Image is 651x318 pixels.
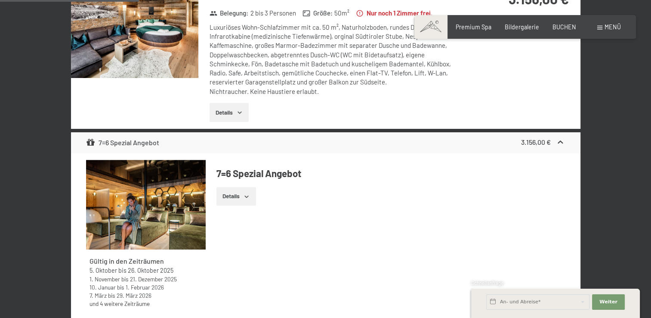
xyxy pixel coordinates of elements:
strong: 3.156,00 € [521,138,551,146]
button: Details [216,187,256,206]
div: 7=6 Spezial Angebot3.156,00 € [71,132,580,153]
time: 29.03.2026 [117,292,151,299]
time: 26.10.2025 [128,267,173,274]
span: 2 bis 3 Personen [250,9,296,18]
time: 01.11.2025 [89,275,120,283]
span: Menü [605,23,621,31]
a: Premium Spa [456,23,491,31]
time: 21.12.2025 [130,275,177,283]
span: Schnellanfrage [471,280,503,286]
div: Luxuriöses Wohn-Schlafzimmer mit ca. 50 m², Naturholzboden, rundes Doppelbett, Relax-Infrarotkabi... [210,23,466,96]
div: 7=6 Spezial Angebot [86,137,159,148]
button: Details [210,103,249,122]
span: 50 m² [334,9,349,18]
div: bis [89,275,202,283]
strong: Größe : [302,9,333,18]
time: 07.03.2026 [89,292,107,299]
h4: 7=6 Spezial Angebot [216,167,565,180]
strong: Nur noch 1 Zimmer frei. [356,9,432,18]
a: und 4 weitere Zeiträume [89,300,150,307]
time: 10.01.2026 [89,284,116,291]
a: Bildergalerie [505,23,539,31]
strong: Gültig in den Zeiträumen [89,257,164,265]
time: 01.02.2026 [126,284,164,291]
button: Weiter [592,294,625,310]
a: BUCHEN [552,23,576,31]
span: Weiter [599,299,617,306]
div: bis [89,283,202,291]
img: mss_renderimg.php [86,160,206,250]
div: bis [89,291,202,299]
strong: Belegung : [210,9,249,18]
div: bis [89,266,202,275]
time: 05.10.2025 [89,267,117,274]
